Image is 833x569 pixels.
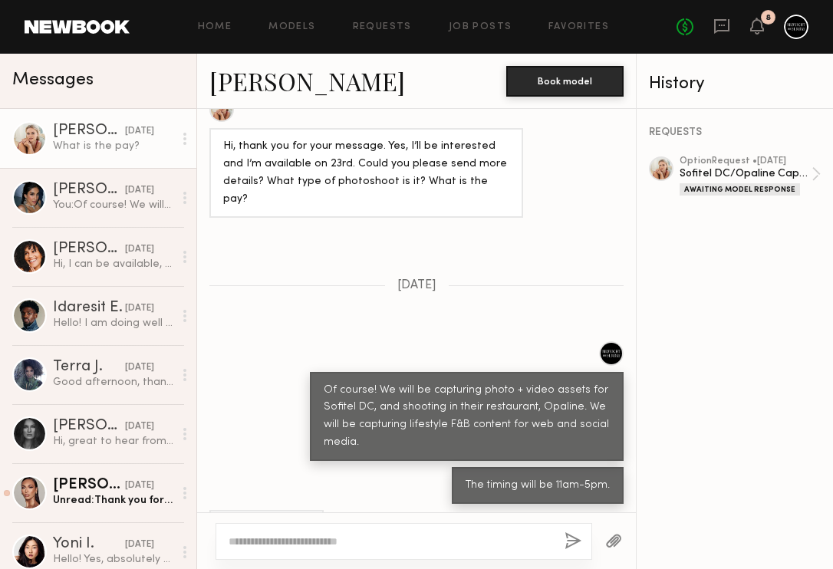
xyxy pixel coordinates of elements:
div: [DATE] [125,301,154,316]
div: Hi, thank you for your message. Yes, I’ll be interested and I’m available on 23rd. Could you plea... [223,138,509,209]
div: [PERSON_NAME] [53,183,125,198]
div: Hi, I can be available, what are the details? [53,257,173,271]
a: Requests [353,22,412,32]
div: [DATE] [125,419,154,434]
a: optionRequest •[DATE]Sofitel DC/Opaline CaptureAwaiting Model Response [680,156,821,196]
div: [DATE] [125,124,154,139]
div: Hello! I am doing well and hope the same for you. I can also confirm that I am interested and ava... [53,316,173,331]
div: Good afternoon, thanks for reaching out! I’m available and interested :) [53,375,173,390]
button: Book model [506,66,624,97]
div: [DATE] [125,538,154,552]
a: [PERSON_NAME] [209,64,405,97]
a: Models [268,22,315,32]
div: Hi, great to hear from you! Yes, I am available on the 23rd [53,434,173,449]
a: Job Posts [449,22,512,32]
div: You: Of course! We will be capturing photo + video assets for Sofitel DC, and shooting in their r... [53,198,173,212]
a: Book model [506,74,624,87]
div: [DATE] [125,360,154,375]
a: Favorites [548,22,609,32]
div: [DATE] [125,183,154,198]
div: What is the pay? [53,139,173,153]
div: [DATE] [125,479,154,493]
div: [DATE] [125,242,154,257]
span: Messages [12,71,94,89]
div: Sofitel DC/Opaline Capture [680,166,812,181]
div: Awaiting Model Response [680,183,800,196]
div: [PERSON_NAME] [53,419,125,434]
div: Unread: Thank you for your consideration! [53,493,173,508]
div: REQUESTS [649,127,821,138]
div: [PERSON_NAME] [53,478,125,493]
div: The timing will be 11am-5pm. [466,477,610,495]
div: History [649,75,821,93]
div: 8 [766,14,771,22]
div: Yoni I. [53,537,125,552]
div: Of course! We will be capturing photo + video assets for Sofitel DC, and shooting in their restau... [324,382,610,452]
div: Terra J. [53,360,125,375]
div: [PERSON_NAME] [53,123,125,139]
div: Idaresit E. [53,301,125,316]
div: Hello! Yes, absolutely 👍🏼 [53,552,173,567]
div: option Request • [DATE] [680,156,812,166]
div: [PERSON_NAME] [53,242,125,257]
a: Home [198,22,232,32]
span: [DATE] [397,279,436,292]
